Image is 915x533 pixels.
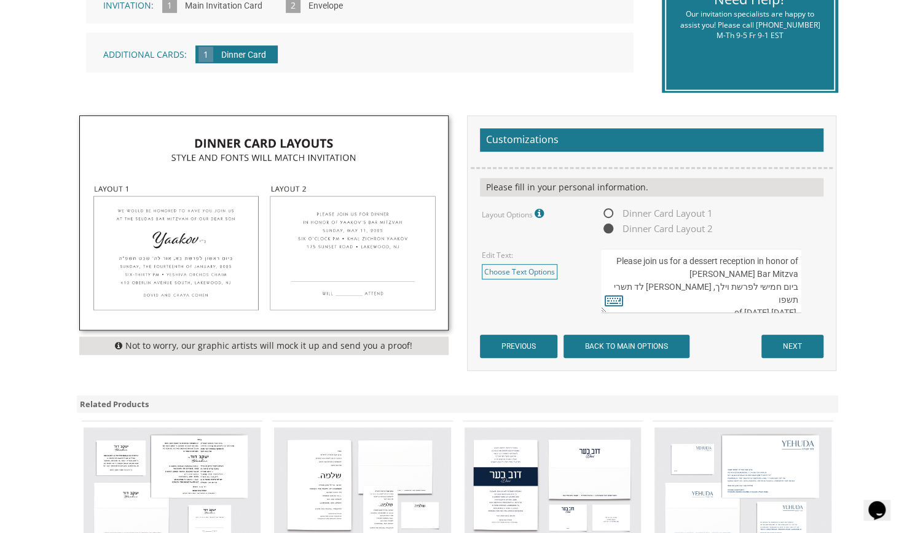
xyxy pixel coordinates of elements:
[79,337,449,355] div: Not to worry, our graphic artists will mock it up and send you a proof!
[103,49,187,60] span: Additional Cards:
[198,47,213,62] span: 1
[215,39,272,72] input: Dinner Card
[601,206,713,221] span: Dinner Card Layout 1
[480,128,823,152] h2: Customizations
[863,484,903,521] iframe: chat widget
[482,206,547,222] label: Layout Options
[564,335,689,358] input: BACK TO MAIN OPTIONS
[675,9,825,40] div: Our invitation specialists are happy to assist you! Please call [PHONE_NUMBER] M-Th 9-5 Fr 9-1 EST
[482,250,513,260] label: Edit Text:
[761,335,823,358] input: NEXT
[480,178,823,196] div: Please fill in your personal information.
[601,249,801,313] textarea: Please join us for a dessert reception in honor of [PERSON_NAME] Bar Mitzva ביום חמישי לפרשת וילך...
[482,264,557,279] a: Choose Text Options
[80,116,448,330] img: dinner_card_options-01.jpg
[601,221,713,236] span: Dinner Card Layout 2
[77,395,839,413] div: Related Products
[480,335,557,358] input: PREVIOUS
